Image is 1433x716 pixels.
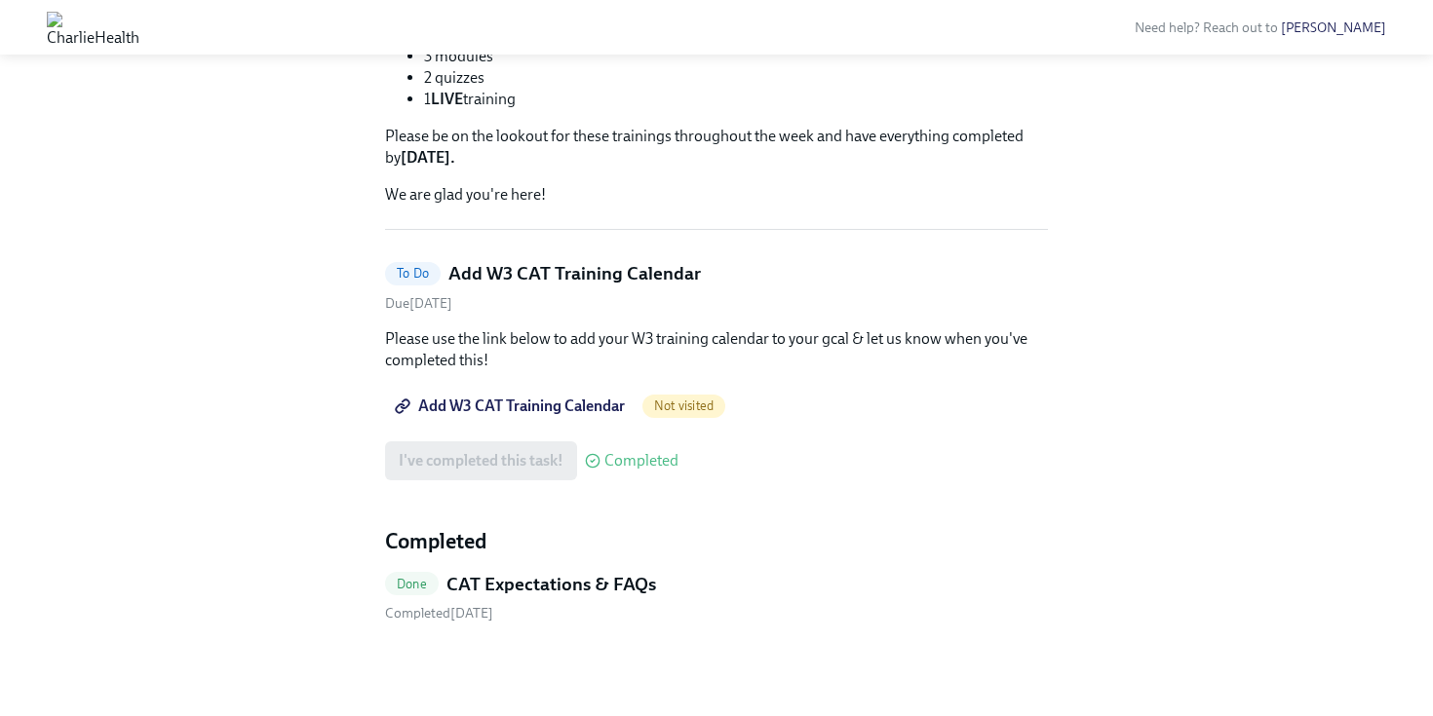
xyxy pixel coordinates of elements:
span: Need help? Reach out to [1135,19,1386,36]
p: We are glad you're here! [385,184,1048,206]
a: Add W3 CAT Training Calendar [385,387,639,426]
a: DoneCAT Expectations & FAQs Completed[DATE] [385,572,1048,623]
h4: Completed [385,527,1048,556]
h5: Add W3 CAT Training Calendar [448,261,701,286]
strong: [DATE]. [401,148,455,167]
a: [PERSON_NAME] [1281,19,1386,36]
p: Please use the link below to add your W3 training calendar to your gcal & let us know when you've... [385,328,1048,371]
li: 3 modules [424,46,1048,67]
span: To Do [385,266,441,281]
p: Please be on the lookout for these trainings throughout the week and have everything completed by [385,126,1048,169]
span: Add W3 CAT Training Calendar [399,396,625,416]
span: Saturday, August 30th 2025, 8:00 am [385,295,452,312]
img: CharlieHealth [47,12,139,43]
strong: LIVE [431,90,463,108]
span: Completed [604,453,678,469]
li: 1 training [424,89,1048,110]
span: Not visited [642,398,725,413]
span: Friday, August 29th 2025, 11:43 am [385,605,493,622]
h5: CAT Expectations & FAQs [446,572,656,597]
a: To DoAdd W3 CAT Training CalendarDue[DATE] [385,261,1048,313]
li: 2 quizzes [424,67,1048,89]
span: Done [385,577,439,591]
